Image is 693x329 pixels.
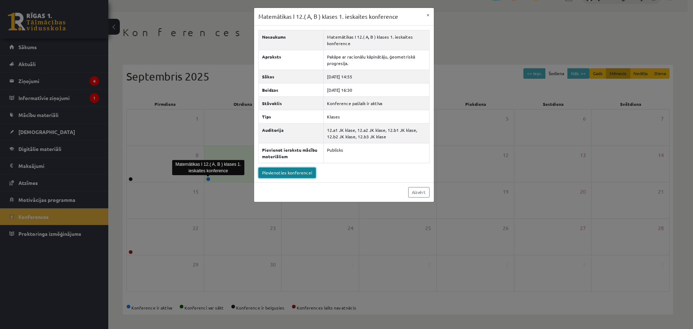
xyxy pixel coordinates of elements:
th: Sākas [258,70,324,83]
h3: Matemātikas I 12.( A, B ) klases 1. ieskaites konference [258,12,398,21]
th: Tips [258,110,324,123]
button: × [422,8,434,22]
th: Beidzas [258,83,324,96]
th: Auditorija [258,123,324,143]
th: Stāvoklis [258,96,324,110]
td: [DATE] 14:55 [324,70,429,83]
div: Matemātikas I 12.( A, B ) klases 1. ieskaites konference [172,160,244,175]
td: [DATE] 16:30 [324,83,429,96]
a: Aizvērt [408,187,430,198]
td: Pakāpe ar racionālu kāpinātāju, ģeometriskā progresija. [324,50,429,70]
td: Matemātikas I 12.( A, B ) klases 1. ieskaites konference [324,30,429,50]
td: Publisks [324,143,429,163]
td: 12.a1 JK klase, 12.a2 JK klase, 12.b1 JK klase, 12.b2 JK klase, 12.b3 JK klase [324,123,429,143]
th: Apraksts [258,50,324,70]
a: Pievienoties konferencei [258,168,316,178]
th: Pievienot ierakstu mācību materiāliem [258,143,324,163]
th: Nosaukums [258,30,324,50]
td: Konference pašlaik ir aktīva [324,96,429,110]
td: Klases [324,110,429,123]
